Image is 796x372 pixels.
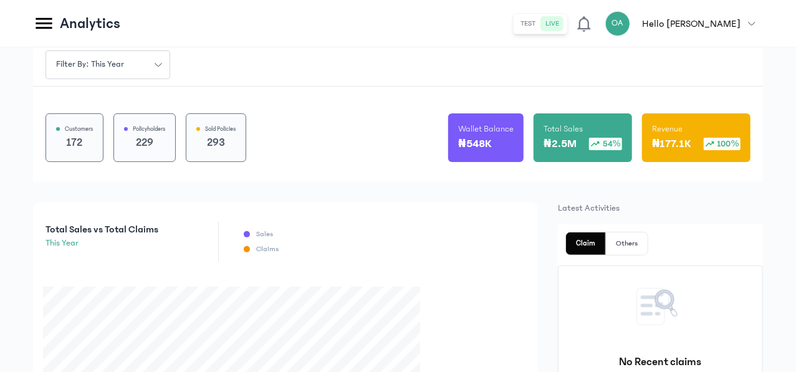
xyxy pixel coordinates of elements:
[46,222,158,237] p: Total Sales vs Total Claims
[458,135,491,153] p: ₦548K
[558,202,763,214] p: Latest Activities
[256,244,279,254] p: Claims
[605,11,763,36] button: OAHello [PERSON_NAME]
[256,229,273,239] p: Sales
[704,138,741,150] div: 100%
[566,232,606,255] button: Claim
[652,135,691,153] p: ₦177.1K
[516,16,541,31] button: test
[65,124,93,134] p: Customers
[544,135,577,153] p: ₦2.5M
[56,134,93,151] p: 172
[205,124,236,134] p: Sold Policies
[124,134,165,151] p: 229
[643,16,741,31] p: Hello [PERSON_NAME]
[544,123,583,135] p: Total Sales
[606,232,648,255] button: Others
[196,134,236,151] p: 293
[589,138,622,150] div: 54%
[458,123,514,135] p: Wallet Balance
[49,58,132,71] span: Filter by: this year
[541,16,565,31] button: live
[652,123,683,135] p: Revenue
[605,11,630,36] div: OA
[133,124,165,134] p: Policyholders
[46,237,158,250] p: this year
[620,353,702,371] p: No Recent claims
[46,50,170,79] button: Filter by: this year
[60,14,120,34] p: Analytics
